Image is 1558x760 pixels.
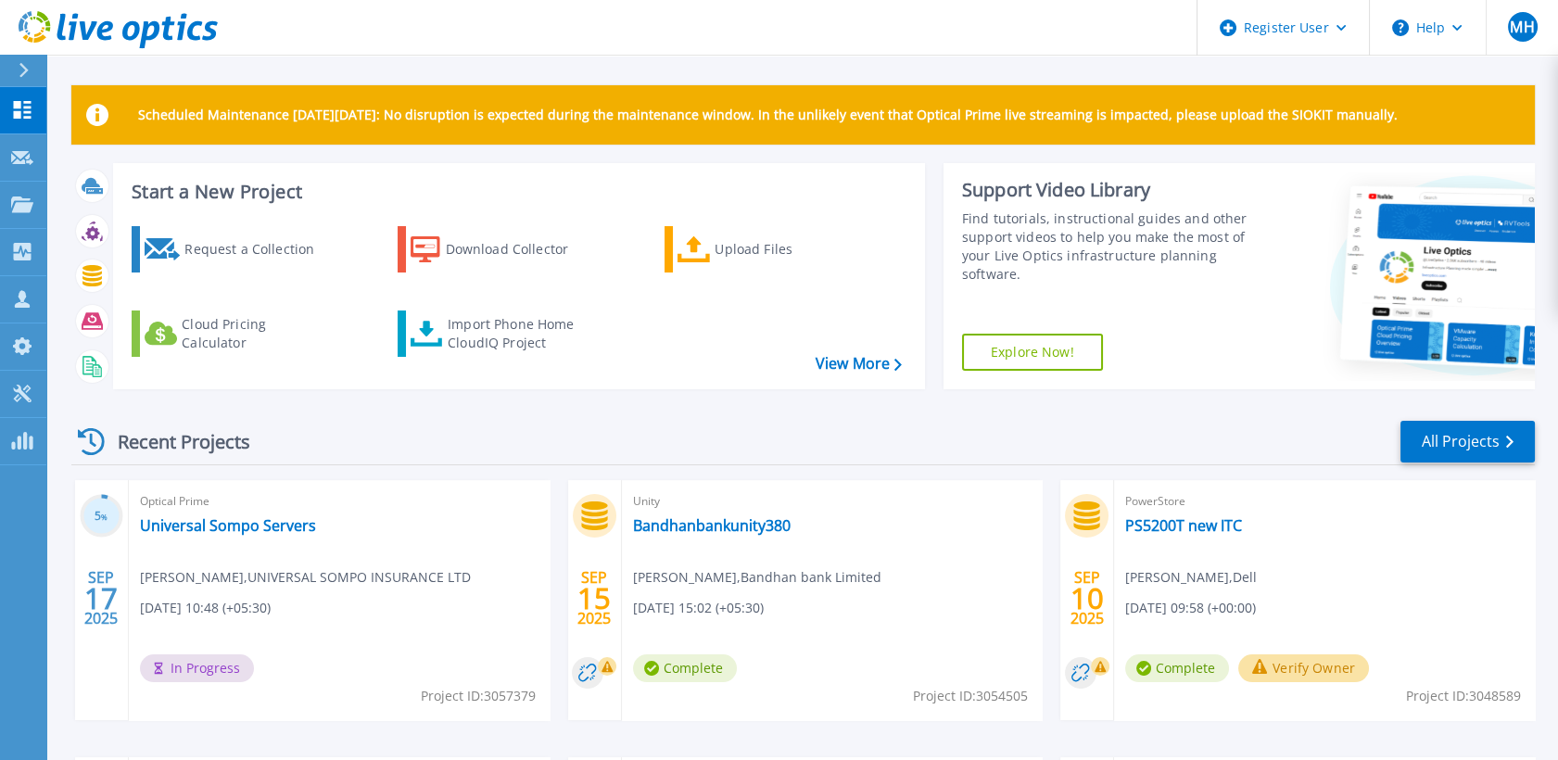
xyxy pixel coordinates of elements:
button: Verify Owner [1238,654,1369,682]
a: Universal Sompo Servers [140,516,316,535]
span: [DATE] 09:58 (+00:00) [1125,598,1256,618]
a: View More [816,355,902,373]
div: Find tutorials, instructional guides and other support videos to help you make the most of your L... [962,209,1261,284]
span: 15 [577,590,611,606]
span: Complete [1125,654,1229,682]
a: Request a Collection [132,226,338,272]
span: Project ID: 3057379 [421,686,536,706]
a: Upload Files [665,226,871,272]
span: [PERSON_NAME] , Dell [1125,567,1257,588]
div: SEP 2025 [83,564,119,632]
a: Download Collector [398,226,604,272]
span: Project ID: 3048589 [1406,686,1521,706]
div: Import Phone Home CloudIQ Project [448,315,592,352]
div: Cloud Pricing Calculator [182,315,330,352]
span: [DATE] 10:48 (+05:30) [140,598,271,618]
a: Bandhanbankunity380 [633,516,791,535]
div: Download Collector [446,231,594,268]
span: Complete [633,654,737,682]
span: 17 [84,590,118,606]
span: 10 [1070,590,1104,606]
a: All Projects [1400,421,1535,462]
span: Optical Prime [140,491,538,512]
span: In Progress [140,654,254,682]
span: [PERSON_NAME] , Bandhan bank Limited [633,567,881,588]
a: Cloud Pricing Calculator [132,310,338,357]
div: Support Video Library [962,178,1261,202]
a: PS5200T new ITC [1125,516,1242,535]
span: [PERSON_NAME] , UNIVERSAL SOMPO INSURANCE LTD [140,567,471,588]
a: Explore Now! [962,334,1103,371]
div: Recent Projects [71,419,275,464]
p: Scheduled Maintenance [DATE][DATE]: No disruption is expected during the maintenance window. In t... [138,108,1398,122]
span: [DATE] 15:02 (+05:30) [633,598,764,618]
h3: Start a New Project [132,182,901,202]
span: % [101,512,108,522]
span: MH [1510,19,1534,34]
span: Project ID: 3054505 [913,686,1028,706]
div: SEP 2025 [1070,564,1105,632]
span: Unity [633,491,1032,512]
span: PowerStore [1125,491,1524,512]
div: SEP 2025 [576,564,612,632]
div: Upload Files [715,231,863,268]
div: Request a Collection [184,231,333,268]
h3: 5 [80,506,123,527]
